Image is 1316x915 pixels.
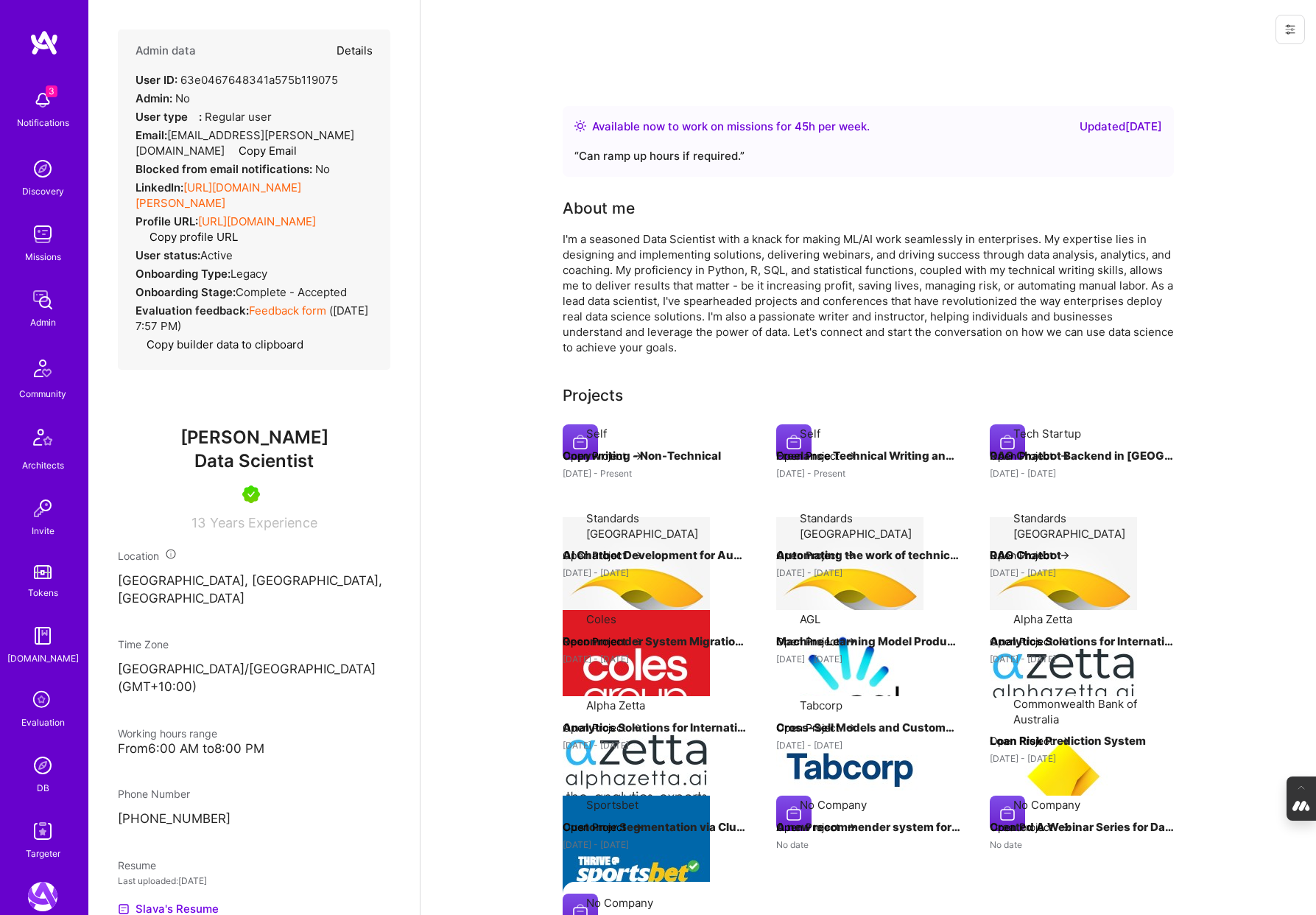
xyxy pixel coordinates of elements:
h4: A new recommender system for a major supermarket [776,818,960,837]
button: Open Project [563,819,644,835]
div: Projects [563,385,623,407]
h4: Machine Learning Model Productionization [776,632,960,651]
img: bell [28,85,57,115]
div: Updated [DATE] [1080,118,1162,136]
i: icon SelectionTeam [29,687,57,715]
h4: Admin data [136,44,196,57]
a: [URL][DOMAIN_NAME] [198,214,316,228]
i: icon Copy [228,146,239,157]
span: Active [200,248,233,262]
span: 13 [191,515,205,530]
h4: Created A Webinar Series for Dataiku [990,818,1174,837]
img: Company logo [990,424,1025,460]
img: arrow-right [632,821,644,833]
img: arrow-right [632,550,644,561]
div: Tabcorp [800,698,842,713]
img: Admin Search [28,751,57,780]
button: Details [337,29,373,72]
div: AGL [800,611,820,627]
div: Self [586,426,607,441]
div: Missions [25,249,61,264]
h4: Analytics Solutions for International Clients [563,718,747,737]
button: Copy Email [228,143,297,158]
img: arrow-right [1059,735,1071,747]
div: Architects [22,458,64,473]
div: [DOMAIN_NAME] [7,651,79,666]
img: arrow-right [845,722,857,734]
div: Last uploaded: [DATE] [118,873,390,888]
p: [PHONE_NUMBER] [118,810,390,828]
p: [GEOGRAPHIC_DATA]/[GEOGRAPHIC_DATA] (GMT+10:00 ) [118,661,390,696]
div: Targeter [26,846,60,861]
div: No date [990,837,1174,852]
div: Coles [586,611,616,627]
i: icon Copy [136,340,147,351]
img: Company logo [990,517,1137,665]
img: teamwork [28,220,57,249]
div: [DATE] - [DATE] [990,466,1174,481]
div: [DATE] - Present [563,466,747,481]
div: No Company [800,797,867,813]
button: Open Project [990,448,1071,463]
strong: Admin: [136,91,172,105]
div: I'm a seasoned Data Scientist with a knack for making ML/AI work seamlessly in enterprises. My ex... [563,231,1174,355]
div: Self [800,426,820,441]
p: [GEOGRAPHIC_DATA], [GEOGRAPHIC_DATA], [GEOGRAPHIC_DATA] [118,572,390,608]
strong: Onboarding Type: [136,267,231,281]
button: Open Project [990,547,1071,563]
img: arrow-right [1059,550,1071,561]
img: Company logo [563,517,710,665]
a: [URL][DOMAIN_NAME][PERSON_NAME] [136,180,301,210]
strong: Evaluation feedback: [136,304,249,318]
div: From 6:00 AM to 8:00 PM [118,741,390,757]
img: Company logo [990,703,1137,850]
button: Open Project [776,819,857,835]
span: Data Scientist [194,450,314,471]
div: Standards [GEOGRAPHIC_DATA] [800,511,960,541]
img: Skill Targeter [28,816,57,846]
span: 45 [795,119,809,133]
div: Admin [30,315,56,330]
div: [DATE] - [DATE] [776,737,960,753]
div: [DATE] - [DATE] [990,651,1174,667]
span: [PERSON_NAME] [118,427,390,449]
button: Open Project [563,547,644,563]
img: arrow-right [845,550,857,561]
strong: User type : [136,110,202,124]
div: Regular user [136,109,272,125]
span: Complete - Accepted [236,285,347,299]
div: Commonwealth Bank of Australia [1013,696,1174,727]
div: [DATE] - [DATE] [990,751,1174,766]
strong: LinkedIn: [136,180,183,194]
img: Resume [118,903,130,915]
strong: Onboarding Stage: [136,285,236,299]
img: A.Team: Leading A.Team's Marketing & DemandGen [28,882,57,911]
div: Notifications [17,115,69,130]
div: Standards [GEOGRAPHIC_DATA] [1013,511,1174,541]
h4: AI Chatbot Development for Australian Standards [563,546,747,565]
button: Copy builder data to clipboard [136,337,303,352]
button: Open Project [563,448,644,463]
span: Years Experience [210,515,317,530]
div: Sportsbet [586,797,638,813]
div: [DATE] - [DATE] [563,737,747,753]
img: Company logo [563,696,710,844]
img: arrow-right [632,636,644,648]
img: arrow-right [1059,450,1071,462]
img: Company logo [776,696,923,844]
img: arrow-right [1059,636,1071,648]
img: Availability [574,120,586,132]
button: Open Project [776,634,857,649]
img: arrow-right [632,722,644,734]
button: Open Project [990,634,1071,649]
h4: Freelance Technical Writing and Content Creation [776,446,960,466]
span: 3 [46,85,57,97]
div: No [136,161,330,177]
button: Open Project [776,448,857,463]
button: Open Project [563,634,644,649]
img: Company logo [563,610,710,757]
img: tokens [34,565,52,579]
img: Company logo [776,424,812,460]
div: [DATE] - [DATE] [776,565,960,581]
span: Working hours range [118,727,217,740]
